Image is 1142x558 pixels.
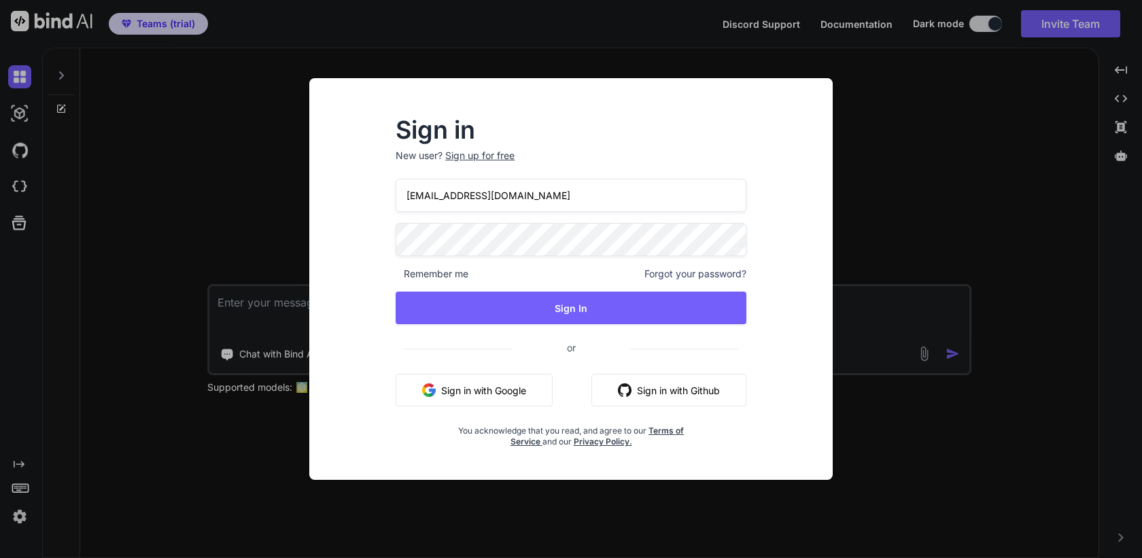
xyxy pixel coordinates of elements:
[396,149,746,179] p: New user?
[396,179,746,212] input: Login or Email
[454,417,688,447] div: You acknowledge that you read, and agree to our and our
[644,267,746,281] span: Forgot your password?
[591,374,746,406] button: Sign in with Github
[574,436,632,447] a: Privacy Policy.
[396,292,746,324] button: Sign In
[618,383,631,397] img: github
[445,149,515,162] div: Sign up for free
[422,383,436,397] img: google
[511,425,685,447] a: Terms of Service
[396,267,468,281] span: Remember me
[513,331,630,364] span: or
[396,119,746,141] h2: Sign in
[396,374,553,406] button: Sign in with Google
